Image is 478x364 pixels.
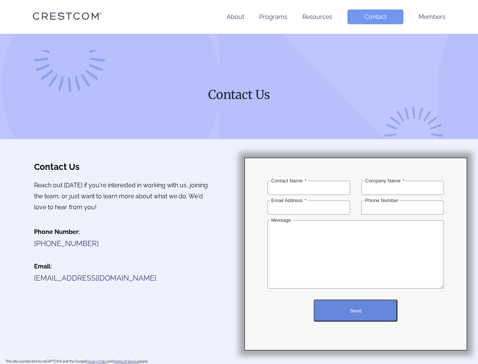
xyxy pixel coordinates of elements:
h1: Contact Us [94,87,384,103]
a: Members [419,13,445,20]
a: Contact [347,9,403,24]
label: Phone Number [364,198,399,203]
button: Send [314,300,397,322]
a: Programs [259,13,287,20]
a: Privacy Policy [86,359,108,363]
a: Terms of Service [114,359,139,363]
a: [PHONE_NUMBER] [34,239,99,248]
label: Contact Name [270,178,308,184]
a: [EMAIL_ADDRESS][DOMAIN_NAME] [34,274,156,282]
h4: Phone Number: [34,228,211,235]
a: About [227,13,244,20]
p: Reach out [DATE] if you're interested in working with us, joining the team, or just want to learn... [34,180,211,213]
label: Message [270,217,293,223]
h4: Email: [34,263,211,270]
div: This site is protected by reCAPTCHA and the Google and apply. [6,359,148,363]
label: Email Address [270,198,308,203]
a: Resources [302,13,332,20]
label: Company Name [364,178,406,184]
h3: Contact Us [34,162,211,172]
